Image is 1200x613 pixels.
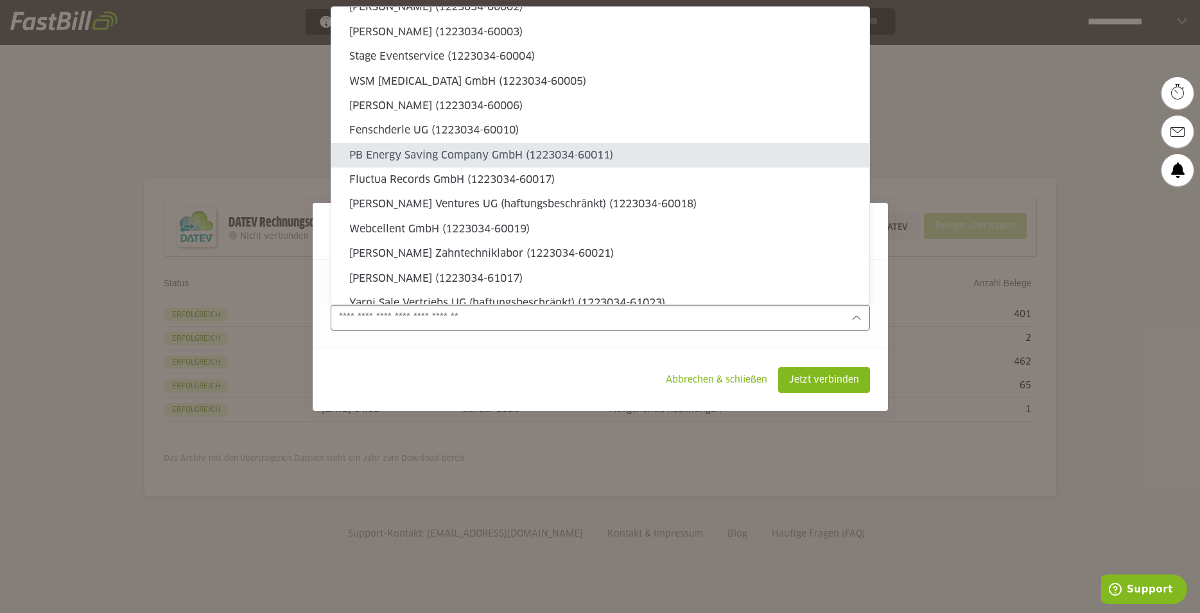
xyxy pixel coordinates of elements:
sl-button: Abbrechen & schließen [655,367,778,393]
sl-option: [PERSON_NAME] Ventures UG (haftungsbeschränkt) (1223034-60018) [331,192,869,216]
iframe: Öffnet ein Widget, in dem Sie weitere Informationen finden [1101,574,1187,607]
sl-option: WSM [MEDICAL_DATA] GmbH (1223034-60005) [331,69,869,94]
sl-option: Yarni Sale Vertriebs UG (haftungsbeschränkt) (1223034-61023) [331,291,869,315]
sl-option: [PERSON_NAME] (1223034-60006) [331,94,869,118]
sl-option: Stage Eventservice (1223034-60004) [331,44,869,69]
sl-option: [PERSON_NAME] (1223034-60003) [331,20,869,44]
sl-option: [PERSON_NAME] Zahntechniklabor (1223034-60021) [331,241,869,266]
sl-option: Fenschderle UG (1223034-60010) [331,118,869,142]
sl-option: Fluctua Records GmbH (1223034-60017) [331,168,869,192]
sl-option: PB Energy Saving Company GmbH (1223034-60011) [331,143,869,168]
sl-option: Webcellent GmbH (1223034-60019) [331,217,869,241]
sl-button: Jetzt verbinden [778,367,870,393]
sl-option: [PERSON_NAME] (1223034-61017) [331,266,869,291]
